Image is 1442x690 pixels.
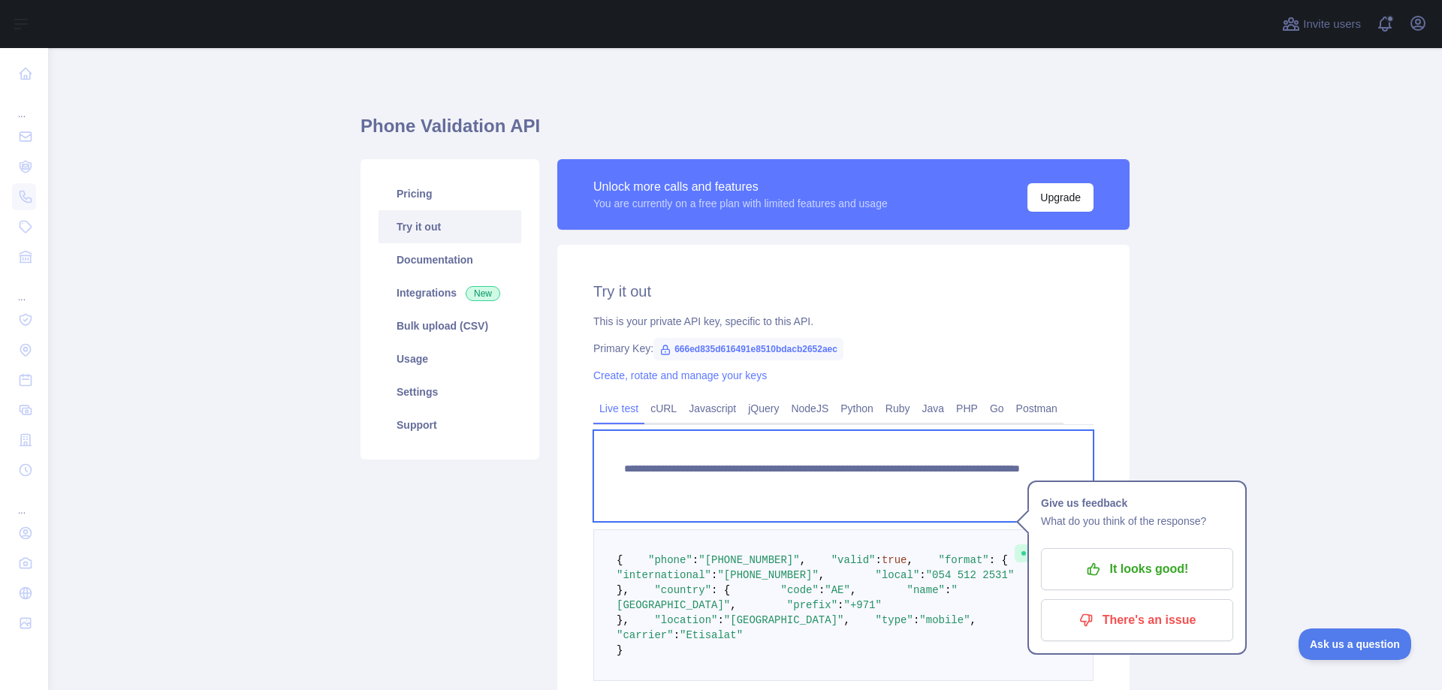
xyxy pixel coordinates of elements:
[379,276,521,309] a: Integrations New
[379,342,521,375] a: Usage
[698,554,799,566] span: "[PHONE_NUMBER]"
[593,396,644,420] a: Live test
[1041,548,1233,590] button: It looks good!
[1279,12,1364,36] button: Invite users
[907,554,913,566] span: ,
[12,90,36,120] div: ...
[831,554,876,566] span: "valid"
[834,396,879,420] a: Python
[617,554,623,566] span: {
[742,396,785,420] a: jQuery
[882,554,907,566] span: true
[970,614,976,626] span: ,
[843,614,849,626] span: ,
[680,629,743,641] span: "Etisalat"
[593,341,1094,356] div: Primary Key:
[674,629,680,641] span: :
[850,584,856,596] span: ,
[648,554,692,566] span: "phone"
[785,396,834,420] a: NodeJS
[717,569,818,581] span: "[PHONE_NUMBER]"
[819,569,825,581] span: ,
[1299,628,1412,660] iframe: Toggle Customer Support
[593,178,888,196] div: Unlock more calls and features
[1010,396,1063,420] a: Postman
[919,614,970,626] span: "mobile"
[843,599,881,611] span: "+971"
[1015,544,1078,562] span: Success
[819,584,825,596] span: :
[379,309,521,342] a: Bulk upload (CSV)
[711,569,717,581] span: :
[593,314,1094,329] div: This is your private API key, specific to this API.
[780,584,818,596] span: "code"
[1041,512,1233,530] p: What do you think of the response?
[379,375,521,408] a: Settings
[825,584,850,596] span: "AE"
[876,614,913,626] span: "type"
[717,614,723,626] span: :
[692,554,698,566] span: :
[360,114,1130,150] h1: Phone Validation API
[837,599,843,611] span: :
[12,273,36,303] div: ...
[379,210,521,243] a: Try it out
[989,554,1008,566] span: : {
[593,369,767,381] a: Create, rotate and manage your keys
[593,281,1094,302] h2: Try it out
[1052,556,1222,582] p: It looks good!
[879,396,916,420] a: Ruby
[711,584,730,596] span: : {
[907,584,945,596] span: "name"
[379,243,521,276] a: Documentation
[787,599,837,611] span: "prefix"
[683,396,742,420] a: Javascript
[913,614,919,626] span: :
[617,644,623,656] span: }
[1303,16,1361,33] span: Invite users
[379,408,521,441] a: Support
[950,396,984,420] a: PHP
[875,569,919,581] span: "local"
[617,629,674,641] span: "carrier"
[644,396,683,420] a: cURL
[875,554,881,566] span: :
[984,396,1010,420] a: Go
[379,177,521,210] a: Pricing
[724,614,844,626] span: "[GEOGRAPHIC_DATA]"
[919,569,925,581] span: :
[654,614,717,626] span: "location"
[730,599,736,611] span: ,
[1041,494,1233,512] h1: Give us feedback
[466,286,500,301] span: New
[653,338,843,360] span: 666ed835d616491e8510bdacb2652aec
[617,569,711,581] span: "international"
[916,396,951,420] a: Java
[800,554,806,566] span: ,
[593,196,888,211] div: You are currently on a free plan with limited features and usage
[1041,599,1233,641] button: There's an issue
[1052,607,1222,633] p: There's an issue
[945,584,951,596] span: :
[12,487,36,517] div: ...
[926,569,1015,581] span: "054 512 2531"
[654,584,711,596] span: "country"
[939,554,989,566] span: "format"
[617,614,629,626] span: },
[617,584,629,596] span: },
[1027,183,1094,212] button: Upgrade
